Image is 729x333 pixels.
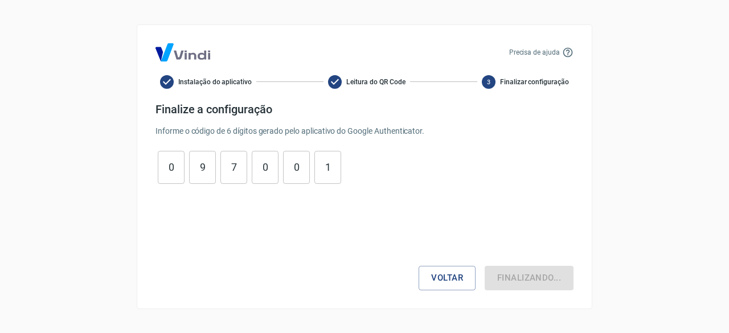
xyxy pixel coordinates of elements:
[487,78,490,85] text: 3
[509,47,560,57] p: Precisa de ajuda
[155,102,574,116] h4: Finalize a configuração
[346,77,405,87] span: Leitura do QR Code
[155,125,574,137] p: Informe o código de 6 dígitos gerado pelo aplicativo do Google Authenticator.
[500,77,569,87] span: Finalizar configuração
[155,43,210,61] img: Logo Vind
[419,266,476,290] button: Voltar
[178,77,252,87] span: Instalação do aplicativo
